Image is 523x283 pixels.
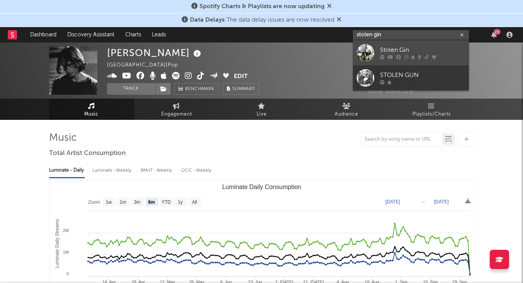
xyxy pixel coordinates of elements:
button: Summary [223,83,259,95]
span: Audience [335,110,358,119]
span: Jump Score: 72.4 [368,89,413,94]
div: Luminate - Daily [49,164,85,177]
span: Dismiss [337,17,341,23]
text: 2M [63,228,68,233]
text: 1M [63,250,68,254]
span: Spotify Charts & Playlists are now updating [199,3,325,10]
button: Edit [234,72,248,82]
text: 1w [106,199,112,205]
div: 23 [494,29,501,35]
a: Dashboard [25,27,62,43]
div: Luminate - Weekly [92,164,133,177]
span: : The data delay issues are now resolved [190,17,334,23]
text: 0 [66,271,68,276]
text: 3m [134,199,140,205]
span: Summary [232,87,255,91]
div: [PERSON_NAME] [107,46,203,59]
div: STOLEN GUN [380,71,465,80]
a: Stolen Gin [353,40,469,65]
input: Search by song name or URL [361,136,442,143]
text: [DATE] [434,199,449,205]
span: Engagement [161,110,192,119]
a: Benchmark [174,83,219,95]
input: Search for artists [353,30,469,40]
span: Dismiss [327,3,332,10]
a: Charts [120,27,147,43]
div: Stolen Gin [380,46,465,55]
a: Discovery Assistant [62,27,120,43]
text: → [421,199,426,205]
a: Music [49,99,134,120]
text: Zoom [88,199,100,205]
button: Track [107,83,155,95]
span: Playlists/Charts [412,110,451,119]
a: Audience [304,99,389,120]
a: Engagement [134,99,219,120]
div: [GEOGRAPHIC_DATA] | Pop [107,61,187,70]
text: [DATE] [385,199,400,205]
span: Live [257,110,267,119]
text: 6m [148,199,155,205]
span: Data Delays [190,17,225,23]
span: Benchmark [185,85,215,94]
text: Luminate Daily Consumption [222,184,301,190]
text: 1m [119,199,126,205]
text: 1y [178,199,183,205]
a: STOLEN GUN [353,65,469,90]
div: BMAT - Weekly [141,164,174,177]
a: Leads [147,27,171,43]
text: Luminate Daily Streams [54,219,60,268]
span: Music [84,110,99,119]
text: YTD [161,199,170,205]
a: Playlists/Charts [389,99,474,120]
div: OCC - Weekly [181,164,212,177]
button: 23 [491,32,497,38]
a: Live [219,99,304,120]
span: Total Artist Consumption [49,149,126,158]
text: All [192,199,197,205]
